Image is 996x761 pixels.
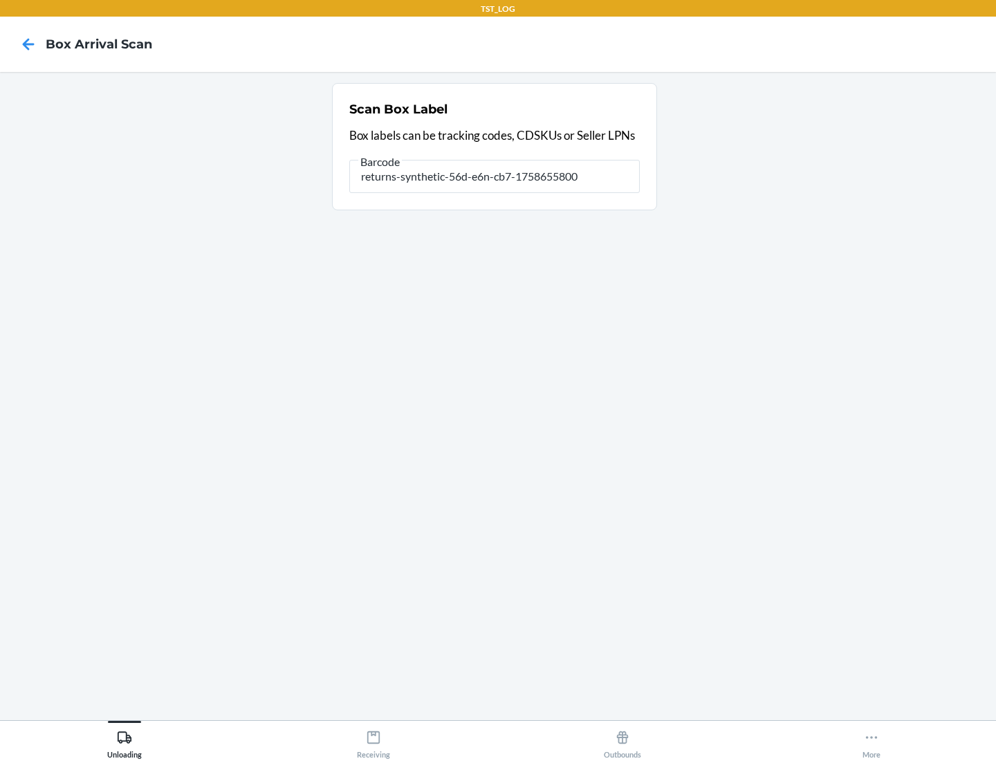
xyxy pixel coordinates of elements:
h2: Scan Box Label [349,100,448,118]
div: Unloading [107,724,142,759]
button: More [747,721,996,759]
div: Outbounds [604,724,641,759]
button: Receiving [249,721,498,759]
button: Outbounds [498,721,747,759]
p: TST_LOG [481,3,515,15]
input: Barcode [349,160,640,193]
div: More [863,724,880,759]
p: Box labels can be tracking codes, CDSKUs or Seller LPNs [349,127,640,145]
span: Barcode [358,155,402,169]
h4: Box Arrival Scan [46,35,152,53]
div: Receiving [357,724,390,759]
